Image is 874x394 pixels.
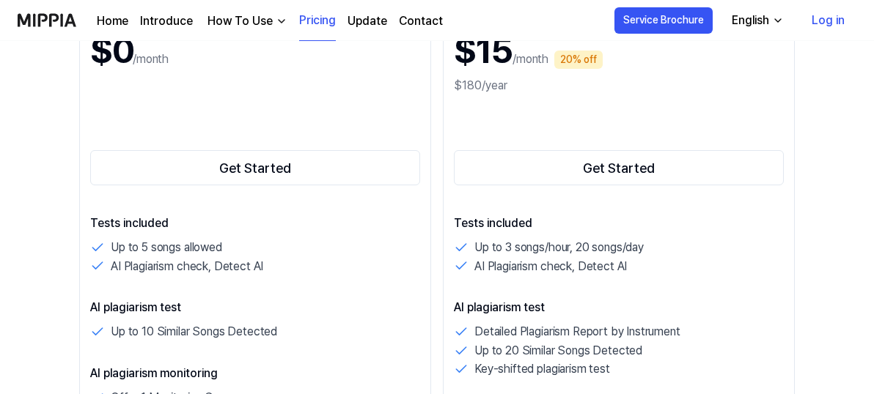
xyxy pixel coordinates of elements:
div: $180/year [454,77,784,94]
p: Tests included [90,215,420,232]
button: Get Started [454,150,784,185]
p: Up to 20 Similar Songs Detected [474,341,642,360]
p: Detailed Plagiarism Report by Instrument [474,322,680,341]
p: AI plagiarism test [454,299,784,316]
h1: $15 [454,24,513,77]
a: Update [348,12,387,30]
a: Get Started [90,147,420,188]
p: Key-shifted plagiarism test [474,360,610,379]
a: Pricing [299,1,336,41]
a: Introduce [140,12,193,30]
p: Up to 3 songs/hour, 20 songs/day [474,238,644,257]
p: Tests included [454,215,784,232]
a: Contact [399,12,443,30]
img: down [276,15,287,27]
button: Service Brochure [614,7,713,34]
p: Up to 5 songs allowed [111,238,222,257]
button: English [720,6,793,35]
p: AI Plagiarism check, Detect AI [474,257,627,276]
p: /month [133,51,169,68]
button: Get Started [90,150,420,185]
p: Up to 10 Similar Songs Detected [111,322,277,341]
a: Home [97,12,128,30]
p: /month [513,51,548,68]
button: How To Use [205,12,287,30]
h1: $0 [90,24,133,77]
p: AI Plagiarism check, Detect AI [111,257,263,276]
a: Get Started [454,147,784,188]
p: AI plagiarism test [90,299,420,316]
div: English [729,12,772,29]
p: AI plagiarism monitoring [90,365,420,382]
div: 20% off [554,51,603,69]
div: How To Use [205,12,276,30]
